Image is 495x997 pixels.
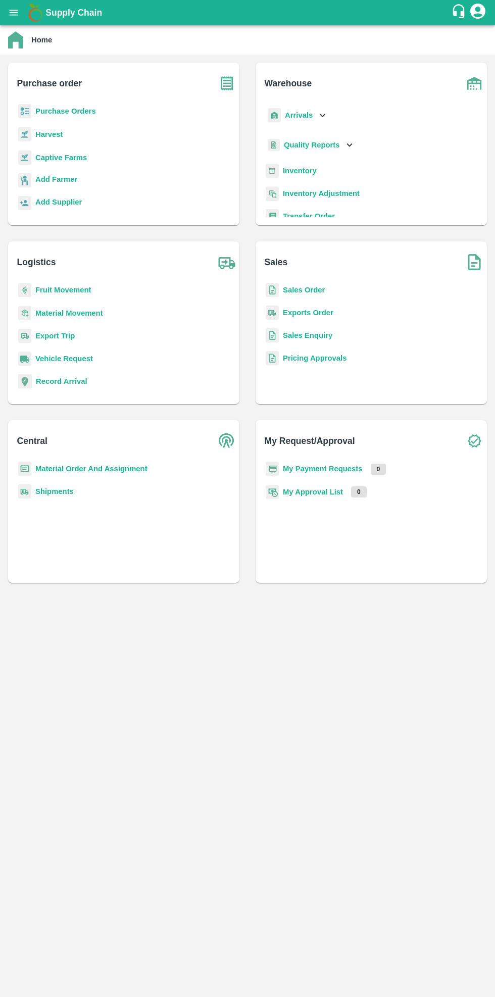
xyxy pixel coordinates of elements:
a: Supply Chain [45,6,451,20]
a: Pricing Approvals [283,354,346,362]
b: Sales [265,255,288,269]
a: Sales Enquiry [283,331,332,339]
div: customer-support [451,4,469,22]
b: Central [17,434,47,448]
img: warehouse [462,71,487,96]
a: Captive Farms [35,154,87,162]
img: recordArrival [18,374,32,388]
div: Arrivals [266,104,328,127]
img: shipments [18,484,31,499]
img: harvest [18,127,31,142]
a: Record Arrival [36,377,87,385]
img: vehicle [18,352,31,366]
img: check [462,428,487,454]
a: Sales Order [283,286,325,294]
a: Harvest [35,130,63,138]
a: Inventory Adjustment [283,189,360,197]
button: open drawer [2,1,25,24]
img: harvest [18,150,31,165]
b: Logistics [17,255,56,269]
img: sales [266,328,279,343]
b: My Request/Approval [265,434,355,448]
img: sales [266,351,279,366]
b: Home [31,36,52,44]
img: material [18,306,31,321]
img: fruit [18,283,31,297]
a: Fruit Movement [35,286,91,294]
a: Transfer Order [283,212,335,220]
p: 0 [371,464,386,475]
a: Purchase Orders [35,107,96,115]
b: Purchase order [17,76,82,90]
a: Material Order And Assignment [35,465,147,473]
img: purchase [214,71,239,96]
a: Exports Order [283,309,333,317]
a: My Payment Requests [283,465,363,473]
p: 0 [351,486,367,497]
img: reciept [18,104,31,119]
img: home [8,31,23,48]
img: whInventory [266,164,279,178]
b: Quality Reports [284,141,340,149]
img: farmer [18,173,31,188]
img: centralMaterial [18,462,31,476]
a: Export Trip [35,332,75,340]
b: Arrivals [285,111,313,119]
img: payment [266,462,279,476]
b: Add Farmer [35,175,77,183]
img: logo [25,3,45,23]
img: shipments [266,306,279,320]
div: Quality Reports [266,135,355,156]
img: central [214,428,239,454]
b: Warehouse [265,76,312,90]
a: Vehicle Request [35,355,93,363]
b: Supply Chain [45,8,102,18]
img: supplier [18,196,31,211]
img: truck [214,250,239,275]
img: whArrival [268,108,281,123]
img: approval [266,484,279,500]
img: qualityReport [268,139,280,152]
a: Shipments [35,487,74,495]
img: whTransfer [266,209,279,224]
a: Inventory [283,167,317,175]
img: inventory [266,186,279,201]
a: Add Farmer [35,174,77,187]
img: soSales [462,250,487,275]
div: account of current user [469,2,487,23]
a: Add Supplier [35,196,82,210]
b: Add Supplier [35,198,82,206]
a: My Approval List [283,488,343,496]
a: Material Movement [35,309,103,317]
img: sales [266,283,279,297]
img: delivery [18,329,31,343]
